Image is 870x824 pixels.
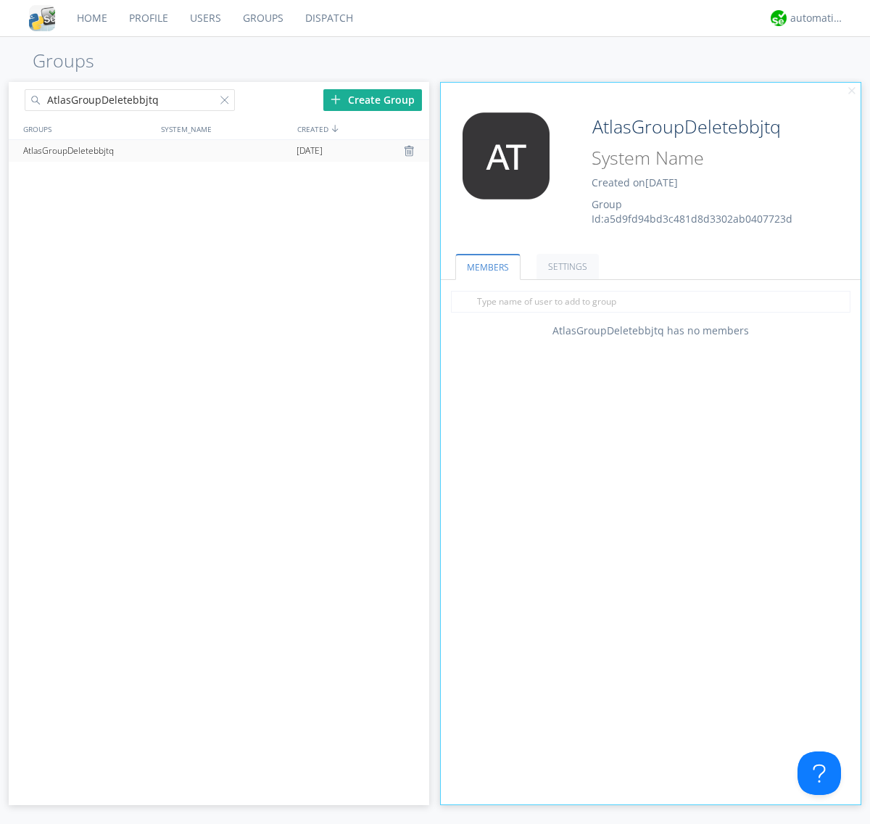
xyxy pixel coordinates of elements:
img: d2d01cd9b4174d08988066c6d424eccd [771,10,787,26]
iframe: Toggle Customer Support [797,751,841,795]
div: Create Group [323,89,422,111]
span: [DATE] [297,140,323,162]
a: SETTINGS [536,254,599,279]
img: cancel.svg [847,86,857,96]
div: automation+atlas [790,11,845,25]
input: System Name [587,144,821,172]
div: AtlasGroupDeletebbjtq has no members [441,324,861,338]
span: Created on [592,176,678,189]
div: SYSTEM_NAME [157,118,294,139]
img: cddb5a64eb264b2086981ab96f4c1ba7 [29,5,55,31]
div: AtlasGroupDeletebbjtq [20,140,155,162]
div: CREATED [294,118,431,139]
span: [DATE] [645,176,678,189]
img: plus.svg [331,94,341,104]
img: 373638.png [452,112,560,199]
a: MEMBERS [455,254,521,280]
input: Type name of user to add to group [451,291,850,313]
input: Search groups [25,89,235,111]
span: Group Id: a5d9fd94bd3c481d8d3302ab0407723d [592,197,792,226]
input: Group Name [587,112,821,141]
div: GROUPS [20,118,154,139]
a: AtlasGroupDeletebbjtq[DATE] [9,140,429,162]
